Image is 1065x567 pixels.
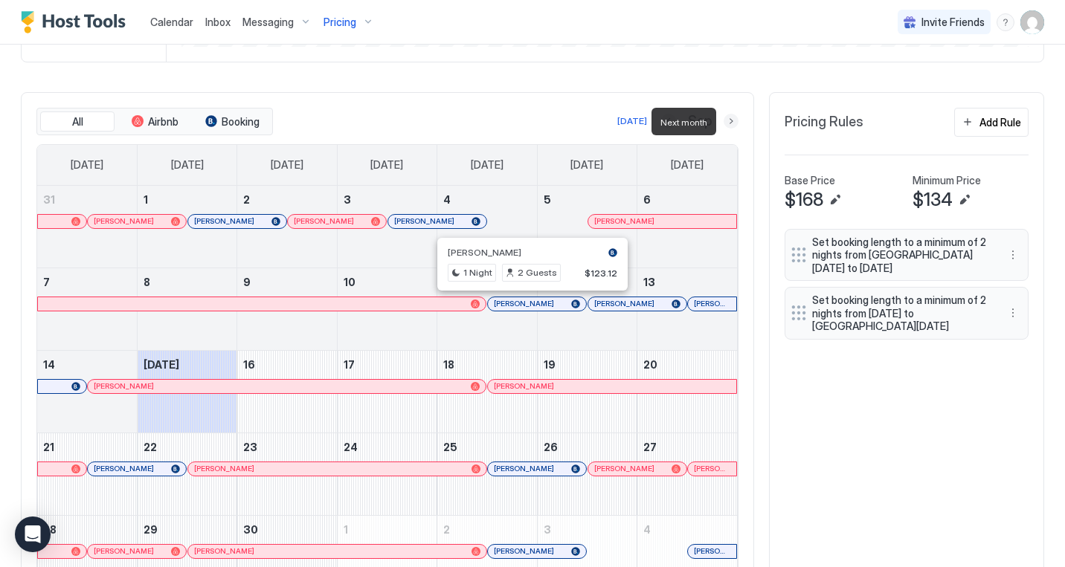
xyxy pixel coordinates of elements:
[36,108,273,136] div: tab-group
[437,432,537,515] td: September 25, 2025
[570,158,603,172] span: [DATE]
[437,433,536,461] a: September 25, 2025
[694,299,730,308] div: [PERSON_NAME]
[643,358,657,371] span: 20
[344,441,358,453] span: 24
[242,16,294,29] span: Messaging
[205,14,231,30] a: Inbox
[1004,304,1022,322] button: More options
[137,432,237,515] td: September 22, 2025
[494,464,554,473] span: [PERSON_NAME]
[594,299,654,308] span: [PERSON_NAME]
[43,276,50,288] span: 7
[137,186,237,268] td: September 1, 2025
[956,191,974,209] button: Edit
[443,523,450,536] span: 2
[437,351,536,378] a: September 18, 2025
[243,523,258,536] span: 30
[256,145,318,185] a: Tuesday
[37,433,137,461] a: September 21, 2025
[194,464,254,473] span: [PERSON_NAME]
[344,358,355,371] span: 17
[355,145,418,185] a: Wednesday
[826,191,844,209] button: Edit
[443,358,454,371] span: 18
[594,464,680,473] div: [PERSON_NAME]
[324,16,356,29] span: Pricing
[637,268,737,296] a: September 13, 2025
[913,174,981,187] span: Minimum Price
[137,350,237,432] td: September 15, 2025
[43,358,55,371] span: 14
[337,186,437,268] td: September 3, 2025
[637,432,737,515] td: September 27, 2025
[544,441,558,453] span: 26
[437,516,536,543] a: October 2, 2025
[494,381,730,391] div: [PERSON_NAME]
[243,441,257,453] span: 23
[94,464,180,473] div: [PERSON_NAME]
[144,441,157,453] span: 22
[643,523,651,536] span: 4
[338,433,437,461] a: September 24, 2025
[443,441,457,453] span: 25
[72,115,83,129] span: All
[138,516,237,543] a: September 29, 2025
[237,350,337,432] td: September 16, 2025
[144,358,179,371] span: [DATE]
[637,186,737,268] td: September 6, 2025
[724,114,739,129] button: Next month
[1004,246,1022,264] div: menu
[637,186,737,213] a: September 6, 2025
[337,432,437,515] td: September 24, 2025
[594,216,654,226] span: [PERSON_NAME]
[243,358,255,371] span: 16
[637,433,737,461] a: September 27, 2025
[237,433,336,461] a: September 23, 2025
[1020,10,1044,34] div: User profile
[37,268,137,296] a: September 7, 2025
[463,266,492,279] span: 1 Night
[338,186,437,213] a: September 3, 2025
[537,350,637,432] td: September 19, 2025
[94,546,180,556] div: [PERSON_NAME]
[194,546,480,556] div: [PERSON_NAME]
[617,114,647,128] div: [DATE]
[294,216,380,226] div: [PERSON_NAME]
[637,350,737,432] td: September 20, 2025
[94,381,480,391] div: [PERSON_NAME]
[15,516,51,552] div: Open Intercom Messenger
[243,193,250,206] span: 2
[337,350,437,432] td: September 17, 2025
[544,193,551,206] span: 5
[344,276,355,288] span: 10
[37,350,137,432] td: September 14, 2025
[671,158,704,172] span: [DATE]
[138,351,237,378] a: September 15, 2025
[40,111,115,132] button: All
[594,299,680,308] div: [PERSON_NAME]
[538,433,637,461] a: September 26, 2025
[637,516,737,543] a: October 4, 2025
[171,158,204,172] span: [DATE]
[544,358,556,371] span: 19
[56,145,118,185] a: Sunday
[537,432,637,515] td: September 26, 2025
[338,351,437,378] a: September 17, 2025
[785,114,863,131] span: Pricing Rules
[437,350,537,432] td: September 18, 2025
[694,464,730,473] span: [PERSON_NAME]
[394,216,480,226] div: [PERSON_NAME]
[94,381,154,391] span: [PERSON_NAME]
[538,351,637,378] a: September 19, 2025
[144,523,158,536] span: 29
[585,268,617,279] span: $123.12
[37,516,137,543] a: September 28, 2025
[338,516,437,543] a: October 1, 2025
[37,432,137,515] td: September 21, 2025
[237,268,336,296] a: September 9, 2025
[443,193,451,206] span: 4
[660,117,707,128] span: Next month
[785,189,823,211] span: $168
